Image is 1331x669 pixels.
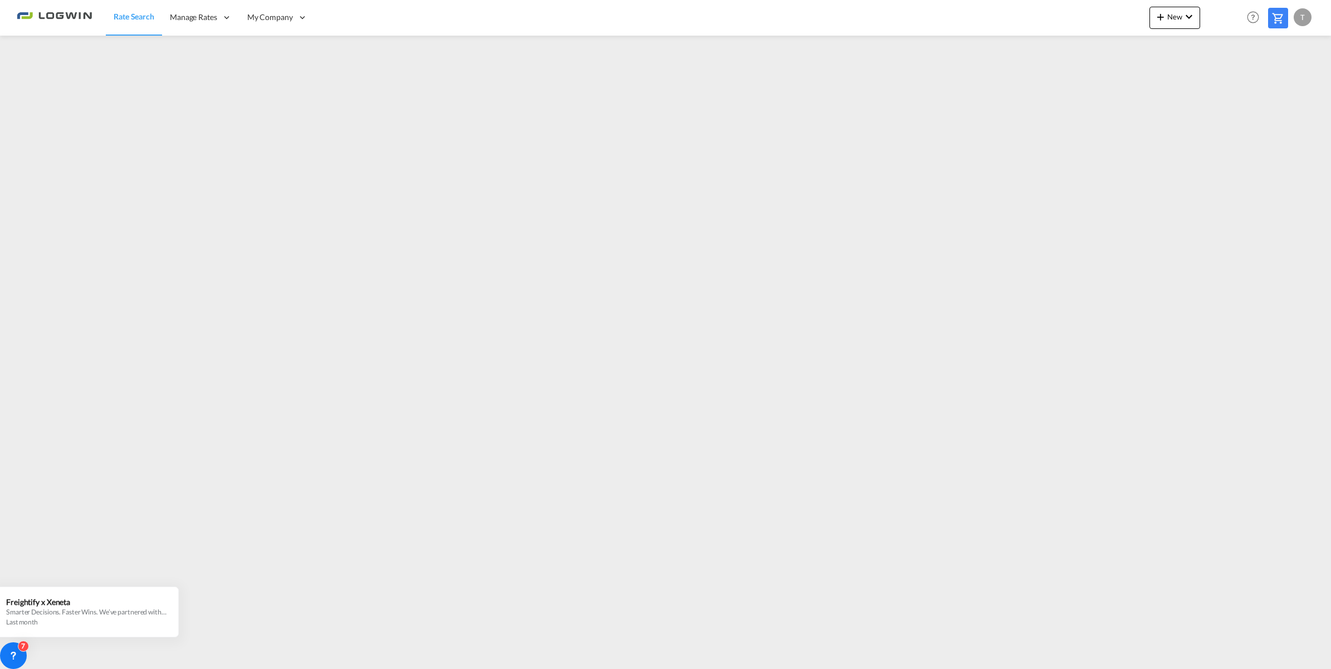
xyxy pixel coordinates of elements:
span: Rate Search [114,12,154,21]
span: New [1154,12,1196,21]
md-icon: icon-chevron-down [1182,10,1196,23]
md-icon: icon-plus 400-fg [1154,10,1167,23]
span: Help [1244,8,1263,27]
div: T [1294,8,1312,26]
button: icon-plus 400-fgNewicon-chevron-down [1149,7,1200,29]
span: Manage Rates [170,12,217,23]
div: Help [1244,8,1268,28]
img: 2761ae10d95411efa20a1f5e0282d2d7.png [17,5,92,30]
span: My Company [247,12,293,23]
